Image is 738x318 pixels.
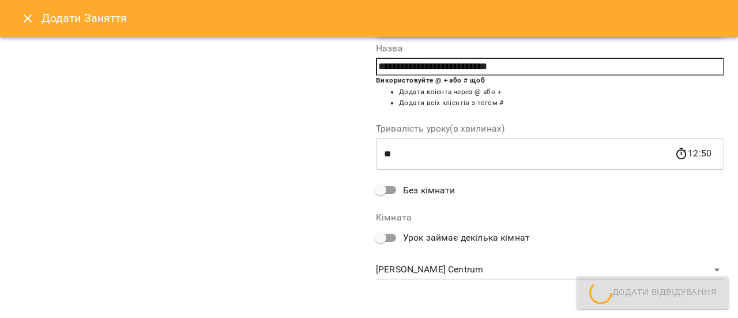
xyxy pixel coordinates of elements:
[376,261,724,279] div: [PERSON_NAME] Centrum
[376,76,485,84] b: Використовуйте @ + або # щоб
[399,87,724,98] li: Додати клієнта через @ або +
[14,5,42,32] button: Close
[399,98,724,109] li: Додати всіх клієнтів з тегом #
[403,184,455,197] span: Без кімнати
[403,231,530,245] span: Урок займає декілька кімнат
[376,44,724,53] label: Назва
[376,213,724,222] label: Кімната
[376,124,724,133] label: Тривалість уроку(в хвилинах)
[42,9,724,27] h6: Додати Заняття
